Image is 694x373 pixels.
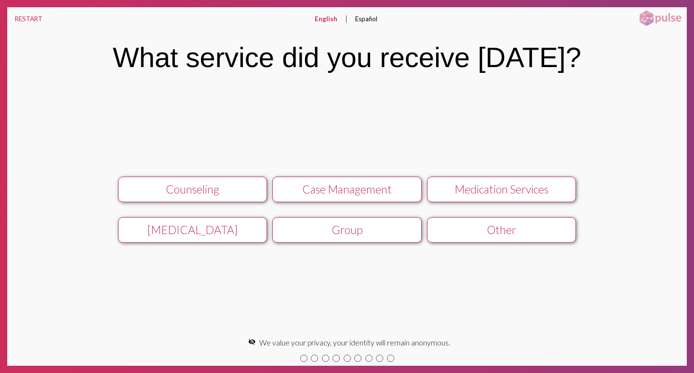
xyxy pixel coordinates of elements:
[126,182,259,196] div: Counseling
[272,217,421,243] button: Group
[435,223,568,236] div: Other
[427,217,576,243] button: Other
[307,7,345,30] button: English
[126,223,259,236] div: [MEDICAL_DATA]
[118,177,267,202] button: Counseling
[272,177,421,202] button: Case Management
[113,41,581,73] div: What service did you receive [DATE]?
[435,182,568,196] div: Medication Services
[118,217,267,243] button: [MEDICAL_DATA]
[427,177,576,202] button: Medication Services
[280,223,414,236] div: Group
[280,182,414,196] div: Case Management
[636,10,684,27] img: pulsehorizontalsmall.png
[248,338,255,345] mat-icon: visibility_off
[347,7,385,30] button: Español
[7,7,50,30] button: RESTART
[259,338,450,347] span: We value your privacy, your identity will remain anonymous.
